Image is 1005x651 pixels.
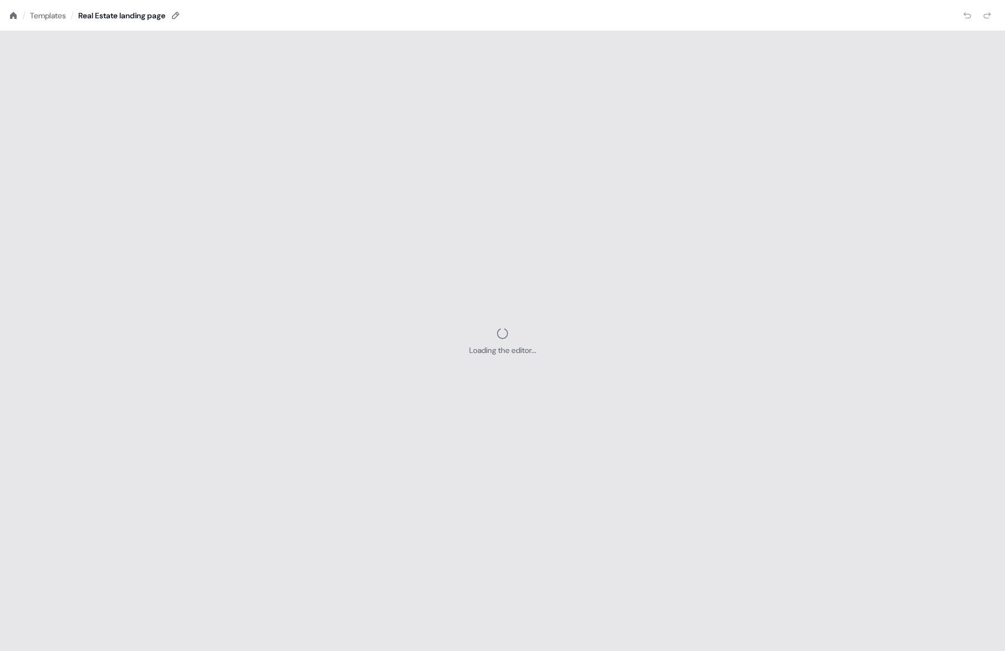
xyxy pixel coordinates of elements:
[71,9,74,22] div: /
[78,10,165,21] div: Real Estate landing page
[30,10,66,21] a: Templates
[469,345,536,356] div: Loading the editor...
[22,9,26,22] div: /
